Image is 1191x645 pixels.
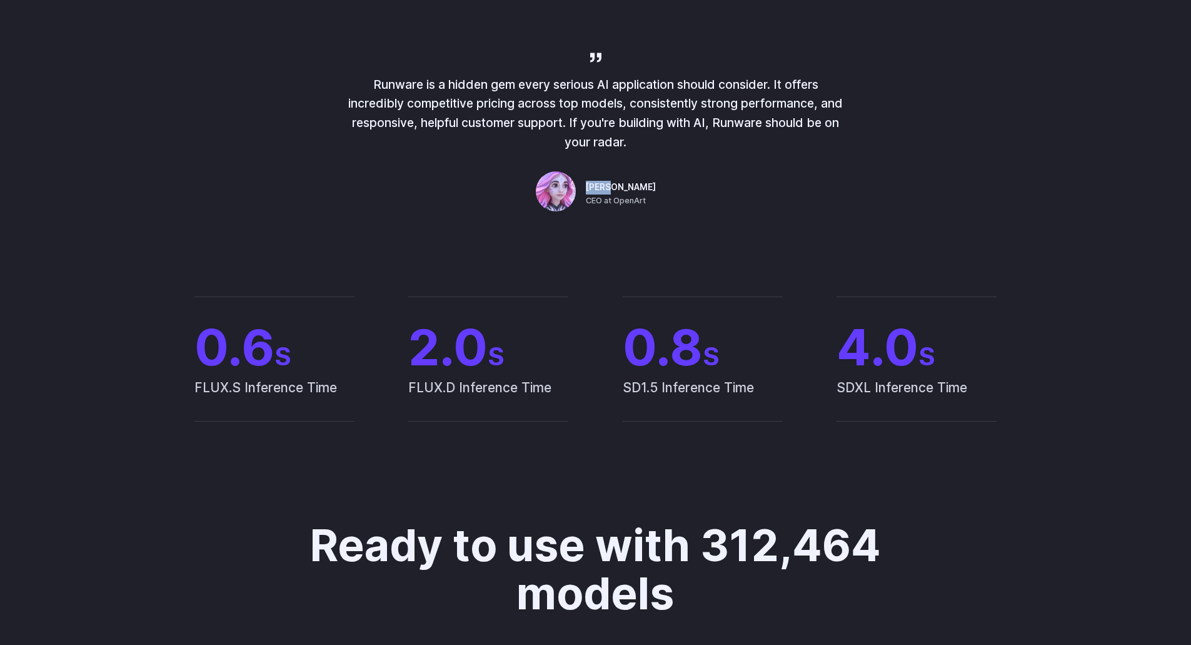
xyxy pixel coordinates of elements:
span: S [703,341,720,372]
span: FLUX.D Inference Time [408,377,568,421]
h2: Ready to use with 312,464 models [300,522,891,617]
span: 0.8 [623,322,783,372]
span: SDXL Inference Time [837,377,997,421]
span: [PERSON_NAME] [586,181,656,195]
span: SD1.5 Inference Time [623,377,783,421]
img: Person [536,171,576,211]
span: S [274,341,291,372]
span: 0.6 [194,322,354,372]
span: 2.0 [408,322,568,372]
p: Runware is a hidden gem every serious AI application should consider. It offers incredibly compet... [346,75,846,152]
span: S [488,341,505,372]
span: FLUX.S Inference Time [194,377,354,421]
span: CEO at OpenArt [586,195,646,207]
span: S [918,341,935,372]
span: 4.0 [837,322,997,372]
